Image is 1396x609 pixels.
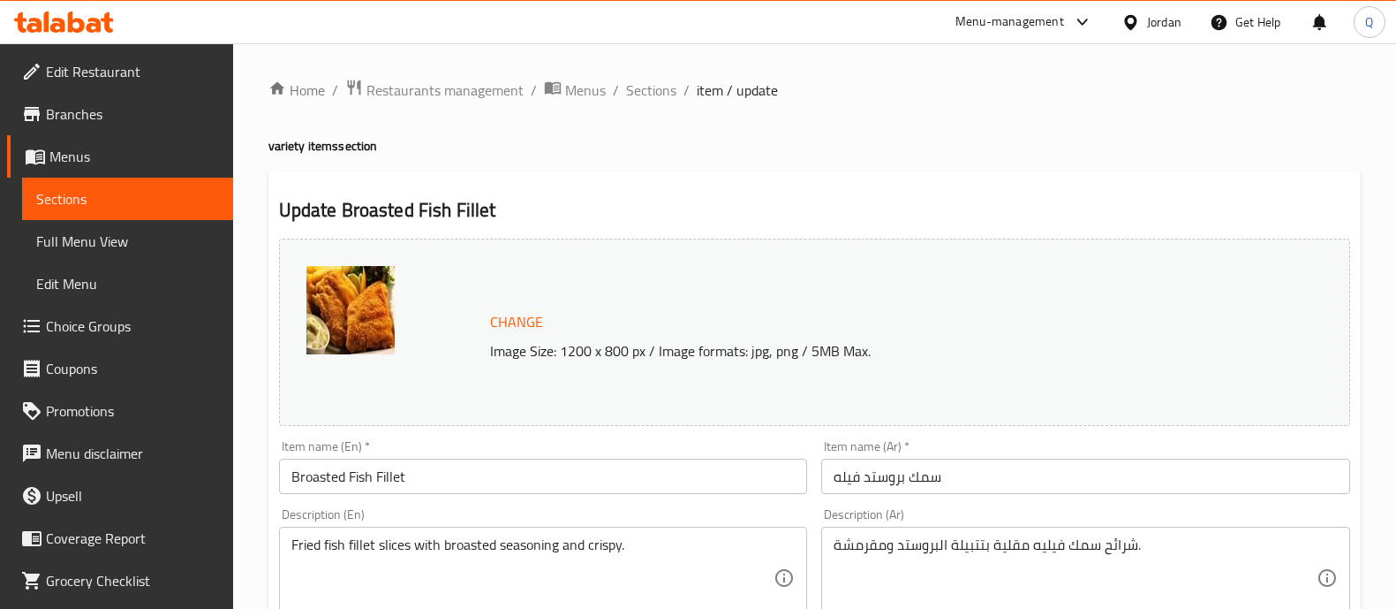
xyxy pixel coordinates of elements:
[366,80,524,101] span: Restaurants management
[7,347,233,390] a: Coupons
[7,517,233,560] a: Coverage Report
[7,305,233,347] a: Choice Groups
[683,80,690,101] li: /
[7,50,233,93] a: Edit Restaurant
[7,390,233,432] a: Promotions
[22,220,233,263] a: Full Menu View
[626,80,676,101] a: Sections
[483,340,1246,362] p: Image Size: 1200 x 800 px / Image formats: jpg, png / 5MB Max.
[7,475,233,517] a: Upsell
[490,309,543,335] span: Change
[279,459,808,494] input: Enter name En
[544,79,606,102] a: Menus
[22,178,233,220] a: Sections
[7,560,233,602] a: Grocery Checklist
[46,400,219,422] span: Promotions
[345,79,524,102] a: Restaurants management
[46,61,219,82] span: Edit Restaurant
[36,188,219,209] span: Sections
[22,263,233,305] a: Edit Menu
[7,432,233,475] a: Menu disclaimer
[46,443,219,464] span: Menu disclaimer
[955,11,1064,33] div: Menu-management
[268,137,1361,155] h4: variety items section
[483,304,550,340] button: Change
[531,80,537,101] li: /
[306,266,395,354] img: %D8%B3%D9%85%D9%83_%D8%A8%D8%B1%D9%88%D8%B3%D8%AA%D8%AF_%D9%81%D9%8A%D9%84%D9%8763885874274190724...
[821,459,1350,494] input: Enter name Ar
[1147,12,1181,32] div: Jordan
[613,80,619,101] li: /
[279,197,1350,224] h2: Update Broasted Fish Fillet
[7,135,233,178] a: Menus
[46,528,219,549] span: Coverage Report
[46,485,219,506] span: Upsell
[46,570,219,591] span: Grocery Checklist
[46,316,219,337] span: Choice Groups
[268,80,325,101] a: Home
[7,93,233,135] a: Branches
[697,80,778,101] span: item / update
[565,80,606,101] span: Menus
[268,79,1361,102] nav: breadcrumb
[1365,12,1373,32] span: Q
[49,146,219,167] span: Menus
[46,358,219,379] span: Coupons
[332,80,338,101] li: /
[46,103,219,125] span: Branches
[36,231,219,252] span: Full Menu View
[36,273,219,294] span: Edit Menu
